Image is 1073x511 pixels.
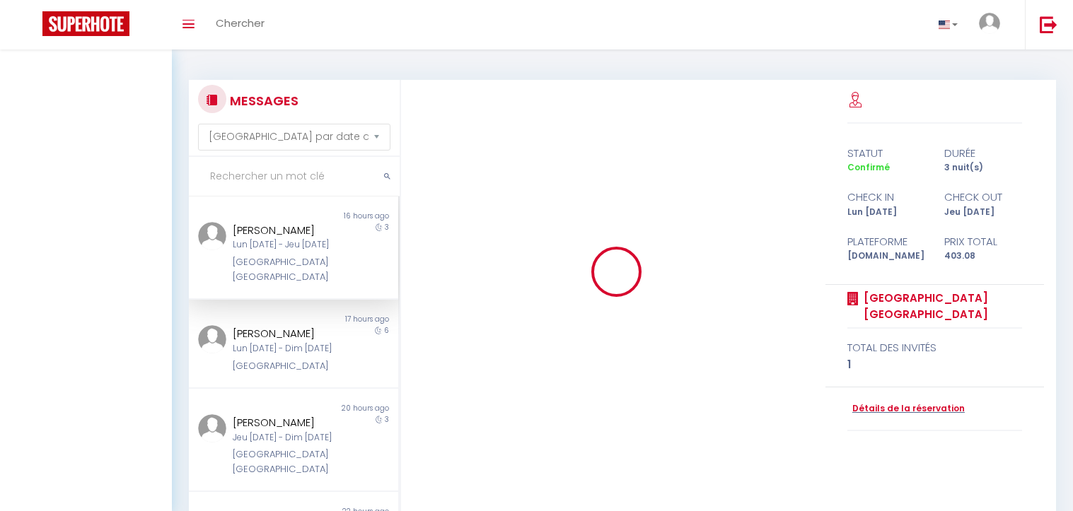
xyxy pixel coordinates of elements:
div: [GEOGRAPHIC_DATA] [233,359,336,373]
div: 20 hours ago [294,403,398,414]
span: Confirmé [847,161,890,173]
img: ... [198,222,226,250]
div: Jeu [DATE] - Dim [DATE] [233,431,336,445]
img: ... [198,414,226,442]
div: Lun [DATE] - Dim [DATE] [233,342,336,356]
div: Plateforme [838,233,935,250]
span: Chercher [216,16,265,30]
div: check in [838,189,935,206]
div: [GEOGRAPHIC_DATA] [GEOGRAPHIC_DATA] [233,255,336,284]
span: 3 [385,222,389,233]
div: 17 hours ago [294,314,398,325]
div: check out [934,189,1031,206]
input: Rechercher un mot clé [189,157,400,196]
span: 6 [384,325,389,336]
div: [PERSON_NAME] [233,222,336,239]
div: 403.08 [934,249,1031,263]
div: [DOMAIN_NAME] [838,249,935,263]
a: [GEOGRAPHIC_DATA] [GEOGRAPHIC_DATA] [859,290,1022,323]
div: [PERSON_NAME] [233,414,336,431]
span: 3 [385,414,389,425]
img: ... [198,325,226,353]
div: Lun [DATE] - Jeu [DATE] [233,238,336,252]
div: total des invités [847,339,1022,356]
a: Détails de la réservation [847,402,965,416]
div: durée [934,145,1031,162]
img: ... [979,13,1000,34]
div: 3 nuit(s) [934,161,1031,175]
img: Super Booking [42,11,129,36]
div: 1 [847,356,1022,373]
h3: MESSAGES [226,85,298,117]
div: Lun [DATE] [838,206,935,219]
div: Prix total [934,233,1031,250]
img: logout [1040,16,1057,33]
div: statut [838,145,935,162]
div: [GEOGRAPHIC_DATA] [GEOGRAPHIC_DATA] [233,447,336,476]
div: Jeu [DATE] [934,206,1031,219]
div: 16 hours ago [294,211,398,222]
div: [PERSON_NAME] [233,325,336,342]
